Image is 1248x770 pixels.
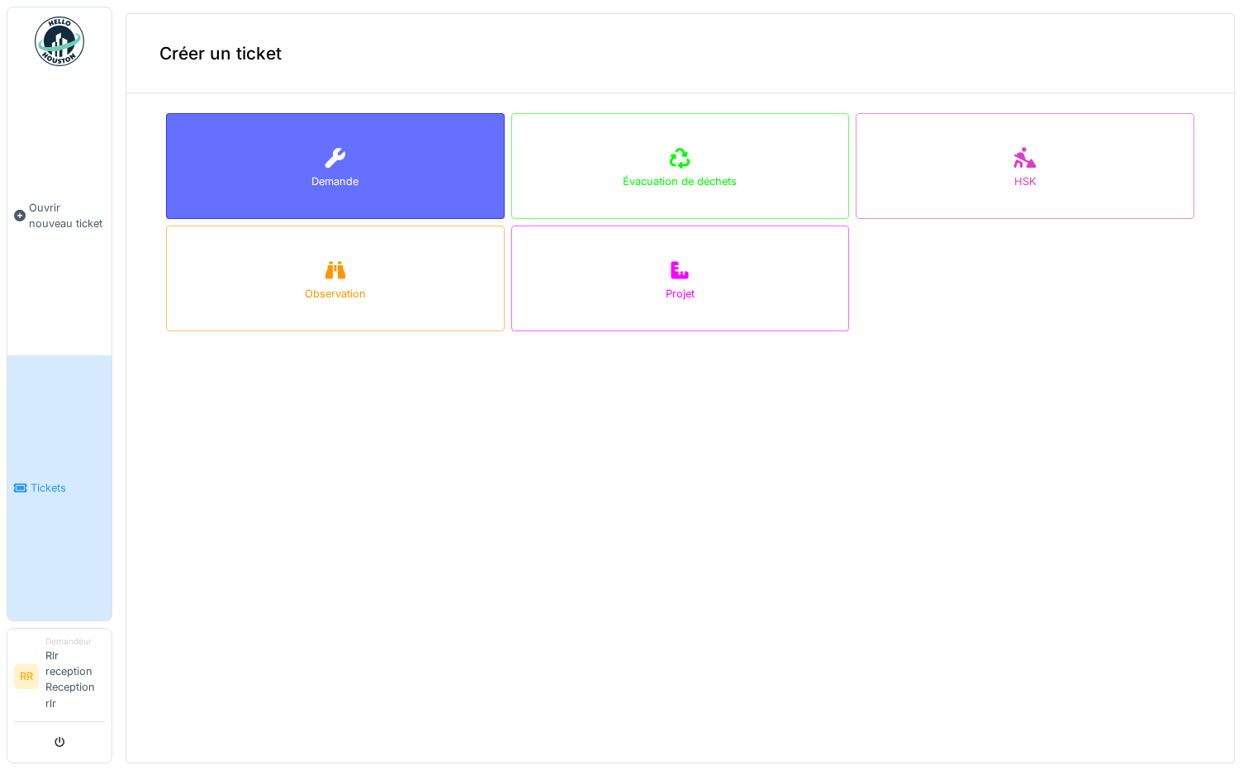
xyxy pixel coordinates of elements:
li: Rlr reception Reception rlr [45,635,105,718]
div: Demande [311,173,358,189]
span: Tickets [31,480,105,496]
img: Badge_color-CXgf-gQk.svg [35,17,84,66]
div: Demandeur [45,635,105,648]
div: Créer un ticket [126,14,1234,93]
li: RR [14,664,39,689]
div: Observation [305,286,366,302]
a: Ouvrir nouveau ticket [7,75,112,355]
a: Tickets [7,355,112,620]
div: Évacuation de déchets [623,173,737,189]
div: Projet [666,286,695,302]
a: RR DemandeurRlr reception Reception rlr [14,635,105,722]
span: Ouvrir nouveau ticket [29,200,105,231]
div: HSK [1014,173,1037,189]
